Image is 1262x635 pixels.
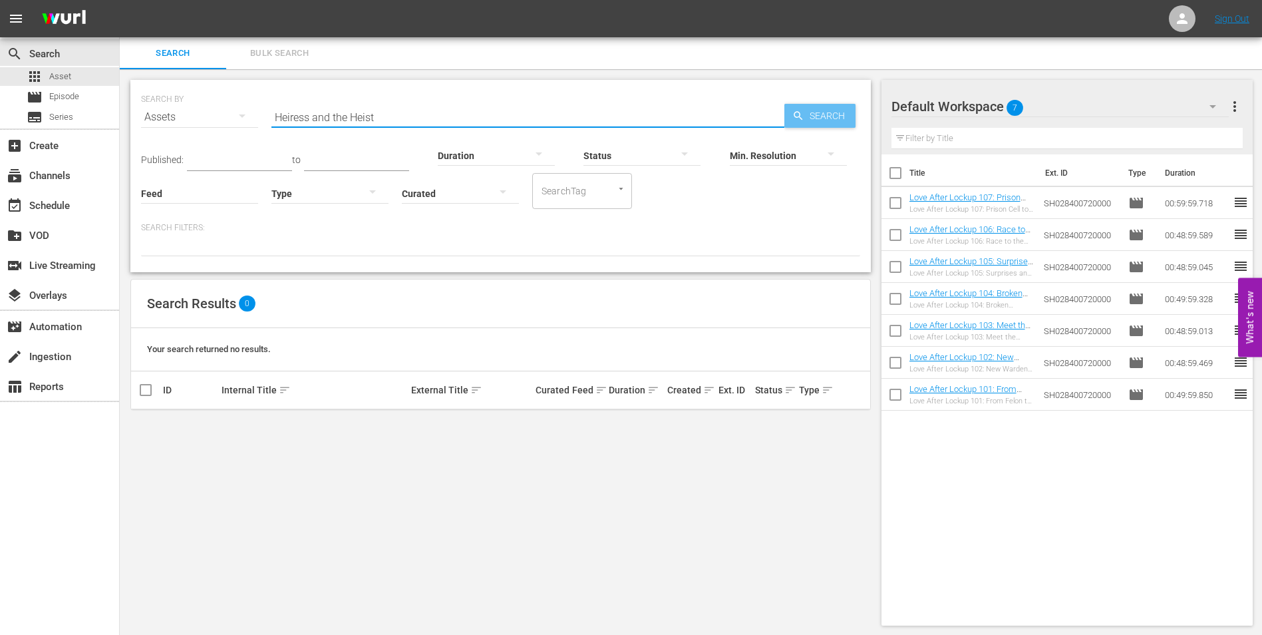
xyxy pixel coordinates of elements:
[141,222,860,234] p: Search Filters:
[234,46,325,61] span: Bulk Search
[1160,347,1233,379] td: 00:48:59.469
[411,382,532,398] div: External Title
[1233,194,1249,210] span: reorder
[667,382,714,398] div: Created
[647,384,659,396] span: sort
[292,154,301,165] span: to
[279,384,291,396] span: sort
[1160,251,1233,283] td: 00:48:59.045
[784,104,856,128] button: Search
[1233,258,1249,274] span: reorder
[7,349,23,365] span: create
[909,205,1034,214] div: Love After Lockup 107: Prison Cell to Wedding Bells
[128,46,218,61] span: Search
[1038,379,1123,411] td: SH028400720000
[239,296,255,312] span: 0
[784,384,796,396] span: sort
[718,385,751,395] div: Ext. ID
[909,154,1037,192] th: Title
[799,382,824,398] div: Type
[891,88,1229,125] div: Default Workspace
[609,382,663,398] div: Duration
[49,70,71,83] span: Asset
[1038,283,1123,315] td: SH028400720000
[1233,386,1249,402] span: reorder
[909,352,1030,412] a: Love After Lockup 102: New Warden in [GEOGRAPHIC_DATA] (Love After Lockup 102: New Warden in [GEO...
[7,288,23,304] span: Overlays
[1160,283,1233,315] td: 00:49:59.328
[27,89,43,105] span: Episode
[7,138,23,154] span: add_box
[1128,259,1144,275] span: Episode
[804,104,856,128] span: Search
[1227,99,1243,114] span: more_vert
[1038,219,1123,251] td: SH028400720000
[909,301,1034,310] div: Love After Lockup 104: Broken Promises
[909,192,1026,212] a: Love After Lockup 107: Prison Cell to Wedding Bells
[1233,322,1249,338] span: reorder
[1120,154,1157,192] th: Type
[909,269,1034,278] div: Love After Lockup 105: Surprises and Sentences
[1233,226,1249,242] span: reorder
[615,182,627,195] button: Open
[7,379,23,395] span: Reports
[32,3,96,35] img: ans4CAIJ8jUAAAAAAAAAAAAAAAAAAAAAAAAgQb4GAAAAAAAAAAAAAAAAAAAAAAAAJMjXAAAAAAAAAAAAAAAAAAAAAAAAgAT5G...
[909,288,1029,338] a: Love After Lockup 104: Broken Promises (Love After Lockup 104: Broken Promises (amc_networks_love...
[572,382,605,398] div: Feed
[7,168,23,184] span: Channels
[1160,187,1233,219] td: 00:59:59.718
[147,296,236,312] span: Search Results
[1157,154,1237,192] th: Duration
[7,258,23,274] span: Live Streaming
[1238,278,1262,357] button: Open Feedback Widget
[595,384,607,396] span: sort
[1007,94,1023,122] span: 7
[1128,195,1144,211] span: Episode
[27,109,43,125] span: Series
[1233,290,1249,306] span: reorder
[7,198,23,214] span: Schedule
[909,397,1034,405] div: Love After Lockup 101: From Felon to Fiance
[147,344,271,354] span: Your search returned no results.
[1128,355,1144,371] span: Episode
[755,382,795,398] div: Status
[8,11,24,27] span: menu
[909,320,1030,370] a: Love After Lockup 103: Meet the Parents (Love After Lockup 103: Meet the Parents (amc_networks_lo...
[909,365,1034,373] div: Love After Lockup 102: New Warden in [GEOGRAPHIC_DATA]
[909,237,1034,246] div: Love After Lockup 106: Race to the Altar
[909,256,1033,316] a: Love After Lockup 105: Surprises and Sentences (Love After Lockup 105: Surprises and Sentences (a...
[1160,315,1233,347] td: 00:48:59.013
[1128,323,1144,339] span: Episode
[141,154,184,165] span: Published:
[7,319,23,335] span: Automation
[470,384,482,396] span: sort
[703,384,715,396] span: sort
[909,384,1029,444] a: Love After Lockup 101: From Felon to Fiance (Love After Lockup 101: From Felon to Fiance (amc_net...
[1160,379,1233,411] td: 00:49:59.850
[222,382,408,398] div: Internal Title
[49,90,79,103] span: Episode
[822,384,834,396] span: sort
[1038,347,1123,379] td: SH028400720000
[1227,91,1243,122] button: more_vert
[1233,354,1249,370] span: reorder
[909,224,1030,274] a: Love After Lockup 106: Race to the Altar (Love After Lockup 106: Race to the Altar (amc_networks_...
[909,333,1034,341] div: Love After Lockup 103: Meet the Parents
[1160,219,1233,251] td: 00:48:59.589
[7,228,23,244] span: VOD
[141,99,258,136] div: Assets
[1215,13,1249,24] a: Sign Out
[536,385,568,395] div: Curated
[49,110,73,124] span: Series
[27,69,43,85] span: apps
[1038,315,1123,347] td: SH028400720000
[1038,251,1123,283] td: SH028400720000
[163,385,218,395] div: ID
[1037,154,1121,192] th: Ext. ID
[7,46,23,62] span: Search
[1128,227,1144,243] span: Episode
[1128,291,1144,307] span: Episode
[1038,187,1123,219] td: SH028400720000
[1128,387,1144,403] span: Episode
